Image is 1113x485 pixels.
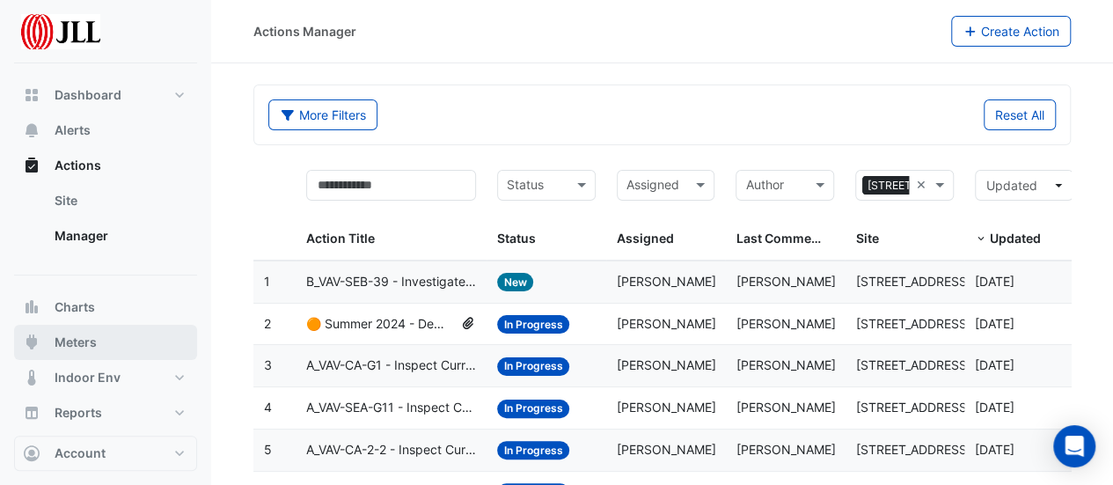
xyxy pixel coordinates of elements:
[736,357,835,372] span: [PERSON_NAME]
[1053,425,1095,467] div: Open Intercom Messenger
[264,400,272,415] span: 4
[617,400,716,415] span: [PERSON_NAME]
[253,22,356,40] div: Actions Manager
[855,357,970,372] span: [STREET_ADDRESS]
[55,157,101,174] span: Actions
[975,400,1014,415] span: 2025-05-16T10:53:57.943
[14,395,197,430] button: Reports
[23,369,40,386] app-icon: Indoor Env
[617,442,716,457] span: [PERSON_NAME]
[55,86,121,104] span: Dashboard
[975,316,1014,331] span: 2025-05-16T11:04:11.934
[40,218,197,254] a: Manager
[264,442,272,457] span: 5
[23,298,40,316] app-icon: Charts
[14,183,197,261] div: Actions
[23,404,40,422] app-icon: Reports
[736,231,838,246] span: Last Commented
[497,357,570,376] span: In Progress
[55,404,102,422] span: Reports
[55,445,106,462] span: Account
[862,176,973,195] span: [STREET_ADDRESS]
[736,316,835,331] span: [PERSON_NAME]
[55,369,121,386] span: Indoor Env
[306,440,476,460] span: A_VAV-CA-2-2 - Inspect Current Airflow Faulty Sensor
[264,357,272,372] span: 3
[617,231,674,246] span: Assigned
[975,274,1014,289] span: 2025-06-03T11:53:51.047
[306,314,454,334] span: 🟠 Summer 2024 - Demand Controlled Ventilation (CO2) [BEEP]
[23,157,40,174] app-icon: Actions
[975,357,1014,372] span: 2025-05-16T10:54:06.473
[617,274,716,289] span: [PERSON_NAME]
[14,290,197,325] button: Charts
[23,121,40,139] app-icon: Alerts
[855,274,970,289] span: [STREET_ADDRESS]
[916,175,931,195] span: Clear
[497,441,570,459] span: In Progress
[736,400,835,415] span: [PERSON_NAME]
[23,334,40,351] app-icon: Meters
[23,86,40,104] app-icon: Dashboard
[617,357,716,372] span: [PERSON_NAME]
[855,231,878,246] span: Site
[984,99,1056,130] button: Reset All
[55,121,91,139] span: Alerts
[855,442,970,457] span: [STREET_ADDRESS]
[264,274,270,289] span: 1
[14,436,197,471] button: Account
[40,183,197,218] a: Site
[497,273,534,291] span: New
[14,77,197,113] button: Dashboard
[306,356,476,376] span: A_VAV-CA-G1 - Inspect Current Airflow Faulty Sensor
[14,113,197,148] button: Alerts
[736,274,835,289] span: [PERSON_NAME]
[14,325,197,360] button: Meters
[268,99,377,130] button: More Filters
[21,14,100,49] img: Company Logo
[617,316,716,331] span: [PERSON_NAME]
[990,231,1041,246] span: Updated
[55,334,97,351] span: Meters
[14,148,197,183] button: Actions
[497,400,570,418] span: In Progress
[975,170,1073,201] button: Updated
[14,360,197,395] button: Indoor Env
[306,272,476,292] span: B_VAV-SEB-39 - Investigate poor zone temp
[55,298,95,316] span: Charts
[497,231,536,246] span: Status
[264,316,271,331] span: 2
[986,178,1037,193] span: Updated
[497,315,570,334] span: In Progress
[736,442,835,457] span: [PERSON_NAME]
[951,16,1072,47] button: Create Action
[975,442,1014,457] span: 2025-05-16T10:53:49.381
[306,231,375,246] span: Action Title
[855,400,970,415] span: [STREET_ADDRESS]
[855,316,970,331] span: [STREET_ADDRESS]
[306,398,476,418] span: A_VAV-SEA-G11 - Inspect Current Airflow Faulty Sensor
